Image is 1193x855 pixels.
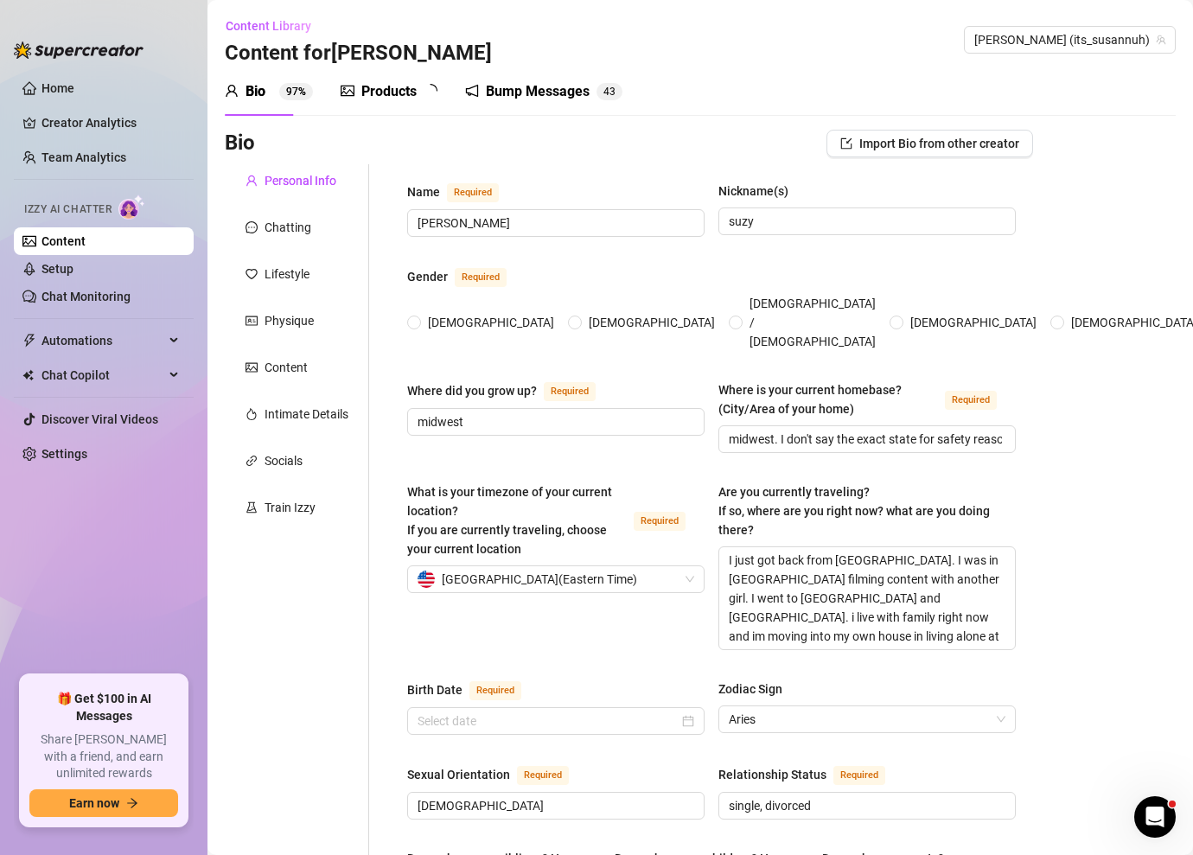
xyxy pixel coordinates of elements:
[41,109,180,137] a: Creator Analytics
[225,12,325,40] button: Content Library
[265,358,308,377] div: Content
[24,201,112,218] span: Izzy AI Chatter
[442,566,637,592] span: [GEOGRAPHIC_DATA] ( Eastern Time )
[361,81,417,102] div: Products
[1156,35,1166,45] span: team
[418,214,691,233] input: Name
[718,182,801,201] label: Nickname(s)
[246,175,258,187] span: user
[265,265,309,284] div: Lifestyle
[418,571,435,588] img: us
[718,485,990,537] span: Are you currently traveling? If so, where are you right now? what are you doing there?
[265,311,314,330] div: Physique
[407,765,510,784] div: Sexual Orientation
[118,195,145,220] img: AI Chatter
[423,83,438,99] span: loading
[609,86,616,98] span: 3
[41,412,158,426] a: Discover Viral Videos
[407,381,537,400] div: Where did you grow up?
[225,130,255,157] h3: Bio
[407,680,463,699] div: Birth Date
[486,81,590,102] div: Bump Messages
[718,680,782,699] div: Zodiac Sign
[41,150,126,164] a: Team Analytics
[246,221,258,233] span: message
[729,796,1002,815] input: Relationship Status
[840,137,852,150] span: import
[826,130,1033,157] button: Import Bio from other creator
[945,391,997,410] span: Required
[22,334,36,348] span: thunderbolt
[407,380,615,401] label: Where did you grow up?
[41,234,86,248] a: Content
[41,361,164,389] span: Chat Copilot
[517,766,569,785] span: Required
[246,81,265,102] div: Bio
[407,267,448,286] div: Gender
[279,83,313,100] sup: 97%
[582,313,722,332] span: [DEMOGRAPHIC_DATA]
[41,327,164,354] span: Automations
[718,764,904,785] label: Relationship Status
[718,182,788,201] div: Nickname(s)
[447,183,499,202] span: Required
[41,81,74,95] a: Home
[265,405,348,424] div: Intimate Details
[833,766,885,785] span: Required
[246,408,258,420] span: fire
[469,681,521,700] span: Required
[246,361,258,373] span: picture
[225,40,492,67] h3: Content for [PERSON_NAME]
[41,447,87,461] a: Settings
[407,266,526,287] label: Gender
[729,706,1005,732] span: Aries
[603,86,609,98] span: 4
[859,137,1019,150] span: Import Bio from other creator
[407,182,518,202] label: Name
[407,485,612,556] span: What is your timezone of your current location? If you are currently traveling, choose your curre...
[1134,796,1176,838] iframe: Intercom live chat
[265,451,303,470] div: Socials
[265,218,311,237] div: Chatting
[407,182,440,201] div: Name
[29,731,178,782] span: Share [PERSON_NAME] with a friend, and earn unlimited rewards
[14,41,144,59] img: logo-BBDzfeDw.svg
[421,313,561,332] span: [DEMOGRAPHIC_DATA]
[246,455,258,467] span: link
[41,290,131,303] a: Chat Monitoring
[596,83,622,100] sup: 43
[544,382,596,401] span: Required
[341,84,354,98] span: picture
[246,268,258,280] span: heart
[418,412,691,431] input: Where did you grow up?
[225,84,239,98] span: user
[718,380,1016,418] label: Where is your current homebase? (City/Area of your home)
[465,84,479,98] span: notification
[719,547,1015,649] textarea: I just got back from [GEOGRAPHIC_DATA]. I was in [GEOGRAPHIC_DATA] filming content with another g...
[729,212,1002,231] input: Nickname(s)
[974,27,1165,53] span: Susanna (its_susannuh)
[265,498,316,517] div: Train Izzy
[265,171,336,190] div: Personal Info
[718,380,938,418] div: Where is your current homebase? (City/Area of your home)
[246,501,258,514] span: experiment
[407,764,588,785] label: Sexual Orientation
[41,262,73,276] a: Setup
[903,313,1043,332] span: [DEMOGRAPHIC_DATA]
[743,294,883,351] span: [DEMOGRAPHIC_DATA] / [DEMOGRAPHIC_DATA]
[418,796,691,815] input: Sexual Orientation
[634,512,686,531] span: Required
[29,691,178,724] span: 🎁 Get $100 in AI Messages
[126,797,138,809] span: arrow-right
[407,680,540,700] label: Birth Date
[455,268,507,287] span: Required
[718,680,794,699] label: Zodiac Sign
[246,315,258,327] span: idcard
[29,789,178,817] button: Earn nowarrow-right
[729,430,1002,449] input: Where is your current homebase? (City/Area of your home)
[69,796,119,810] span: Earn now
[718,765,826,784] div: Relationship Status
[418,711,679,731] input: Birth Date
[226,19,311,33] span: Content Library
[22,369,34,381] img: Chat Copilot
